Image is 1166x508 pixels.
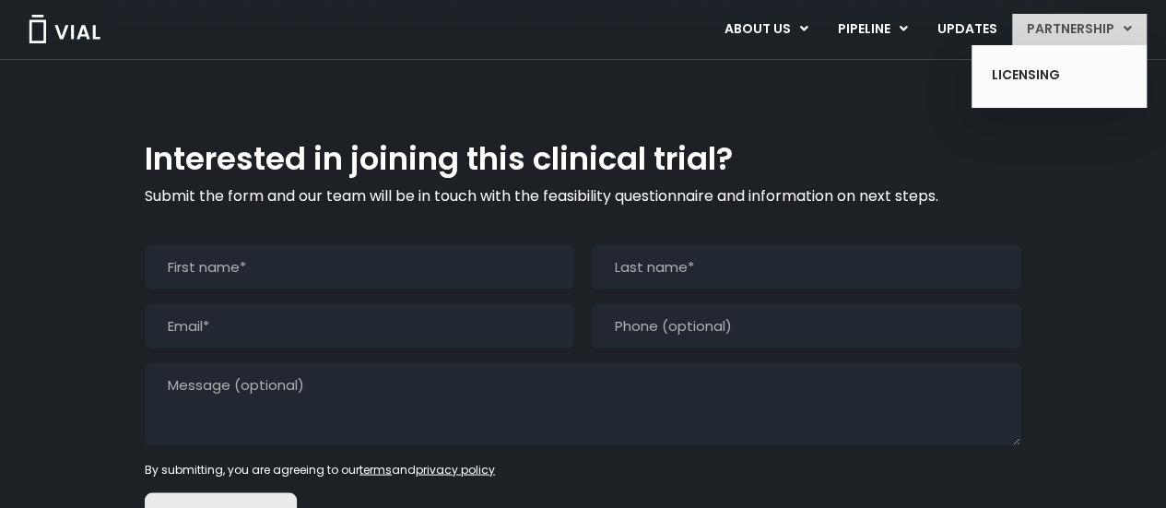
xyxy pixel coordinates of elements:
[359,461,392,477] a: terms
[1012,14,1147,45] a: PARTNERSHIPMenu Toggle
[710,14,822,45] a: ABOUT USMenu Toggle
[978,61,1113,90] a: LICENSING
[145,142,1021,177] h2: Interested in joining this clinical trial?
[28,15,101,43] img: Vial Logo
[145,244,574,289] input: First name*
[592,303,1021,348] input: Phone (optional)
[145,461,1021,478] div: By submitting, you are agreeing to our and
[592,244,1021,289] input: Last name*
[823,14,922,45] a: PIPELINEMenu Toggle
[923,14,1011,45] a: UPDATES
[145,185,1021,207] p: Submit the form and our team will be in touch with the feasibility questionnaire and information ...
[145,303,574,348] input: Email*
[416,461,495,477] a: privacy policy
